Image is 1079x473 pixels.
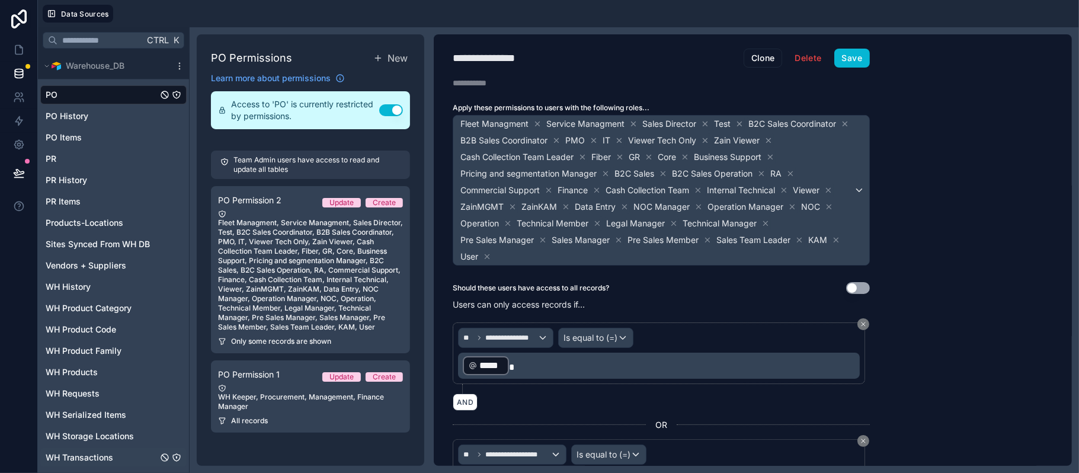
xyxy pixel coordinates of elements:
span: Internal Technical [707,184,775,196]
div: Fleet Managment, Service Managment, Sales Director, Test, B2C Sales Coordinator, B2B Sales Coordi... [218,210,403,332]
span: B2C Sales Coordinator [748,118,836,130]
span: Operation [460,218,499,229]
div: Update [329,198,354,207]
button: Delete [787,49,829,68]
span: Technical Member [517,218,588,229]
span: Viewer Tech Only [628,135,696,146]
span: Operation Manager [707,201,783,213]
span: B2C Sales [614,168,654,180]
span: Sales Director [642,118,696,130]
span: Is equal to (=) [563,332,617,344]
span: Viewer [793,184,819,196]
span: Zain Viewer [714,135,760,146]
span: Legal Manager [606,218,665,229]
span: Finance [558,184,588,196]
span: New [388,51,408,65]
div: Update [329,372,354,382]
div: Create [373,372,396,382]
span: B2B Sales Coordinator [460,135,547,146]
button: Fleet ManagmentService ManagmentSales DirectorTestB2C Sales CoordinatorB2B Sales CoordinatorPMOIT... [453,115,870,266]
span: OR [655,419,667,431]
span: Only some records are shown [231,337,331,346]
button: Is equal to (=) [558,328,633,348]
p: Team Admin users have access to read and update all tables [233,155,401,174]
button: New [371,49,410,68]
span: All records [231,416,268,426]
label: Should these users have access to all records? [453,283,609,293]
span: NOC Manager [633,201,690,213]
span: NOC [801,201,820,213]
span: ZainKAM [521,201,557,213]
span: PO Permission 1 [218,369,280,381]
span: Learn more about permissions [211,72,331,84]
span: Cash Collection Team Leader [460,151,574,163]
span: Fiber [591,151,611,163]
span: Is equal to (=) [577,449,630,461]
span: Access to 'PO' is currently restricted by permissions. [231,98,379,122]
a: PO Permission 2UpdateCreateFleet Managment, Service Managment, Sales Director, Test, B2C Sales Co... [211,186,410,353]
span: Business Support [694,151,761,163]
div: Create [373,198,396,207]
span: RA [770,168,782,180]
span: Pre Sales Manager [460,234,534,246]
span: KAM [808,234,827,246]
span: Core [658,151,676,163]
span: Data Entry [575,201,616,213]
span: PO Permission 2 [218,194,281,206]
button: Data Sources [43,5,113,23]
label: Apply these permissions to users with the following roles... [453,103,870,113]
button: Is equal to (=) [571,445,646,465]
span: Commercial Support [460,184,540,196]
a: Learn more about permissions [211,72,345,84]
span: Fleet Managment [460,118,529,130]
span: IT [603,135,610,146]
span: B2C Sales Operation [672,168,753,180]
h1: PO Permissions [211,50,292,66]
span: Sales Team Leader [716,234,790,246]
span: Cash Collection Team [606,184,689,196]
span: Sales Manager [552,234,610,246]
span: Pre Sales Member [627,234,699,246]
button: Clone [744,49,783,68]
span: Service Managment [546,118,625,130]
button: Save [834,49,870,68]
a: PO Permission 1UpdateCreateWH Keeper, Procurement, Management, Finance ManagerAll records [211,360,410,433]
span: Ctrl [146,33,170,47]
button: AND [453,394,478,411]
p: Users can only access records if... [453,299,870,311]
span: GR [629,151,640,163]
span: User [460,251,478,263]
span: Data Sources [61,9,109,18]
span: PMO [565,135,585,146]
span: ZainMGMT [460,201,504,213]
span: K [172,36,180,44]
span: Test [714,118,731,130]
span: Pricing and segmentation Manager [460,168,597,180]
span: Technical Manager [683,218,757,229]
div: WH Keeper, Procurement, Management, Finance Manager [218,384,403,411]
